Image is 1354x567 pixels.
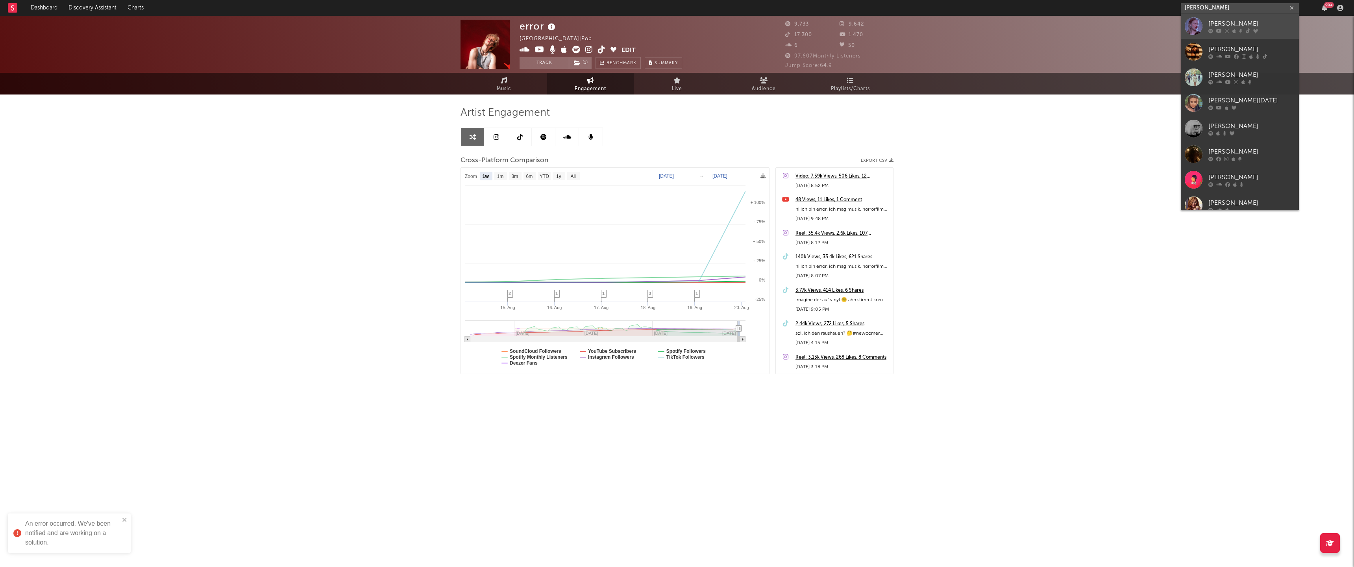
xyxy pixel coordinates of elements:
[861,158,893,163] button: Export CSV
[795,214,889,224] div: [DATE] 9:48 PM
[556,174,561,179] text: 1y
[753,258,766,263] text: + 25%
[750,200,765,205] text: + 100%
[655,61,678,65] span: Summary
[1181,141,1299,167] a: [PERSON_NAME]
[1208,147,1295,156] div: [PERSON_NAME]
[588,348,636,354] text: YouTube Subscribers
[699,173,704,179] text: →
[785,22,809,27] span: 9.733
[1181,13,1299,39] a: [PERSON_NAME]
[500,305,515,310] text: 15. Aug
[785,63,832,68] span: Jump Score: 64.9
[461,156,548,165] span: Cross-Platform Comparison
[1181,3,1299,13] input: Search for artists
[659,173,674,179] text: [DATE]
[753,239,766,244] text: + 50%
[596,57,641,69] a: Benchmark
[570,174,575,179] text: All
[520,34,601,44] div: [GEOGRAPHIC_DATA] | Pop
[807,73,893,94] a: Playlists/Charts
[1208,172,1295,182] div: [PERSON_NAME]
[755,297,765,302] text: -25%
[666,348,706,354] text: Spotify Followers
[785,32,812,37] span: 17.300
[512,174,518,179] text: 3m
[461,108,550,118] span: Artist Engagement
[1181,167,1299,193] a: [PERSON_NAME]
[752,84,776,94] span: Audience
[666,354,705,360] text: TikTok Followers
[795,362,889,372] div: [DATE] 3:18 PM
[1208,70,1295,80] div: [PERSON_NAME]
[795,295,889,305] div: imagine der auf vinyl 😵‍💫 ahh stimmt kommt ja im oktober hihi #newmusic #newcomer #songofthesummer
[712,173,727,179] text: [DATE]
[795,262,889,271] div: hi ich bin error. ich mag musik, horrorfilme & maggi. (guilty) was ich nur fix [PERSON_NAME] will...
[1322,5,1327,11] button: 99+
[795,271,889,281] div: [DATE] 8:07 PM
[465,174,477,179] text: Zoom
[795,181,889,191] div: [DATE] 8:52 PM
[795,305,889,314] div: [DATE] 9:05 PM
[795,329,889,338] div: soll ich den raushauen? 🤔#newcomer #newmusic #songofthesummer
[831,84,870,94] span: Playlists/Charts
[510,354,568,360] text: Spotify Monthly Listeners
[795,286,889,295] a: 3.77k Views, 414 Likes, 6 Shares
[569,57,592,69] span: ( 1 )
[510,348,561,354] text: SoundCloud Followers
[555,291,558,296] span: 1
[695,291,698,296] span: 1
[785,54,861,59] span: 97.607 Monthly Listeners
[795,252,889,262] a: 140k Views, 33.4k Likes, 621 Shares
[547,305,562,310] text: 16. Aug
[795,353,889,362] div: Reel: 3.13k Views, 268 Likes, 8 Comments
[575,84,606,94] span: Engagement
[509,291,511,296] span: 2
[840,43,855,48] span: 50
[795,338,889,348] div: [DATE] 4:15 PM
[526,174,533,179] text: 6m
[594,305,609,310] text: 17. Aug
[795,195,889,205] a: 48 Views, 11 Likes, 1 Comment
[497,174,504,179] text: 1m
[1324,2,1334,8] div: 99 +
[795,229,889,238] a: Reel: 35.4k Views, 2.6k Likes, 107 Comments
[795,238,889,248] div: [DATE] 8:12 PM
[461,73,547,94] a: Music
[688,305,702,310] text: 19. Aug
[1208,96,1295,105] div: [PERSON_NAME][DATE]
[795,319,889,329] a: 2.44k Views, 272 Likes, 5 Shares
[540,174,549,179] text: YTD
[1181,116,1299,141] a: [PERSON_NAME]
[672,84,682,94] span: Live
[645,57,682,69] button: Summary
[588,354,634,360] text: Instagram Followers
[734,305,749,310] text: 20. Aug
[607,59,636,68] span: Benchmark
[649,291,651,296] span: 3
[25,519,120,547] div: An error occurred. We've been notified and are working on a solution.
[840,22,864,27] span: 9.642
[1208,198,1295,208] div: [PERSON_NAME]
[641,305,655,310] text: 18. Aug
[602,291,605,296] span: 1
[569,57,592,69] button: (1)
[840,32,863,37] span: 1.470
[483,174,489,179] text: 1w
[510,360,538,366] text: Deezer Fans
[520,20,557,33] div: error
[795,205,889,214] div: hi ich bin error. ich mag musik, horrorfilme & maggi. (guilty) 😔 wer bist du?
[622,46,636,56] button: Edit
[1208,19,1295,28] div: [PERSON_NAME]
[1208,121,1295,131] div: [PERSON_NAME]
[122,517,128,524] button: close
[1181,65,1299,90] a: [PERSON_NAME]
[520,57,569,69] button: Track
[759,278,765,282] text: 0%
[1208,44,1295,54] div: [PERSON_NAME]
